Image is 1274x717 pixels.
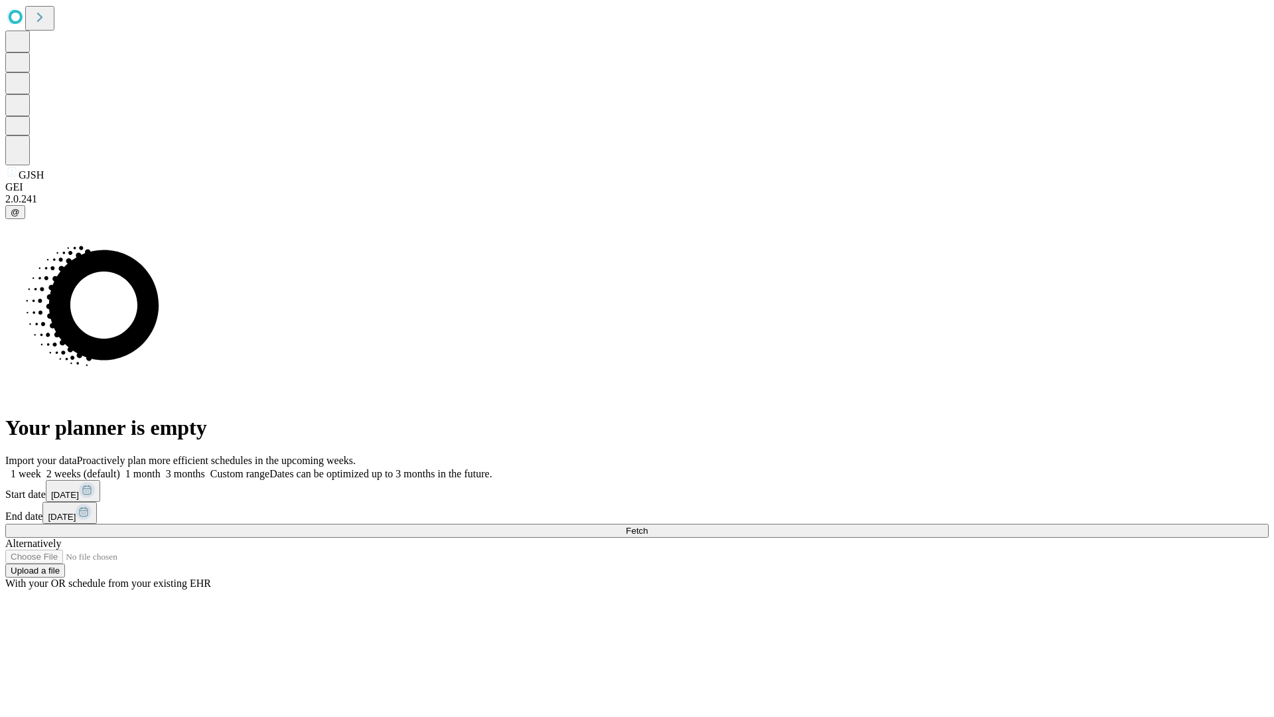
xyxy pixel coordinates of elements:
span: @ [11,207,20,217]
button: [DATE] [42,502,97,524]
span: Dates can be optimized up to 3 months in the future. [269,468,492,479]
button: Fetch [5,524,1269,538]
span: Import your data [5,455,77,466]
span: With your OR schedule from your existing EHR [5,578,211,589]
div: 2.0.241 [5,193,1269,205]
div: End date [5,502,1269,524]
span: Custom range [210,468,269,479]
button: @ [5,205,25,219]
span: 2 weeks (default) [46,468,120,479]
h1: Your planner is empty [5,416,1269,440]
span: 1 month [125,468,161,479]
span: 1 week [11,468,41,479]
span: Fetch [626,526,648,536]
span: [DATE] [51,490,79,500]
span: Alternatively [5,538,61,549]
div: Start date [5,480,1269,502]
span: GJSH [19,169,44,181]
span: [DATE] [48,512,76,522]
button: [DATE] [46,480,100,502]
button: Upload a file [5,564,65,578]
span: 3 months [166,468,205,479]
div: GEI [5,181,1269,193]
span: Proactively plan more efficient schedules in the upcoming weeks. [77,455,356,466]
